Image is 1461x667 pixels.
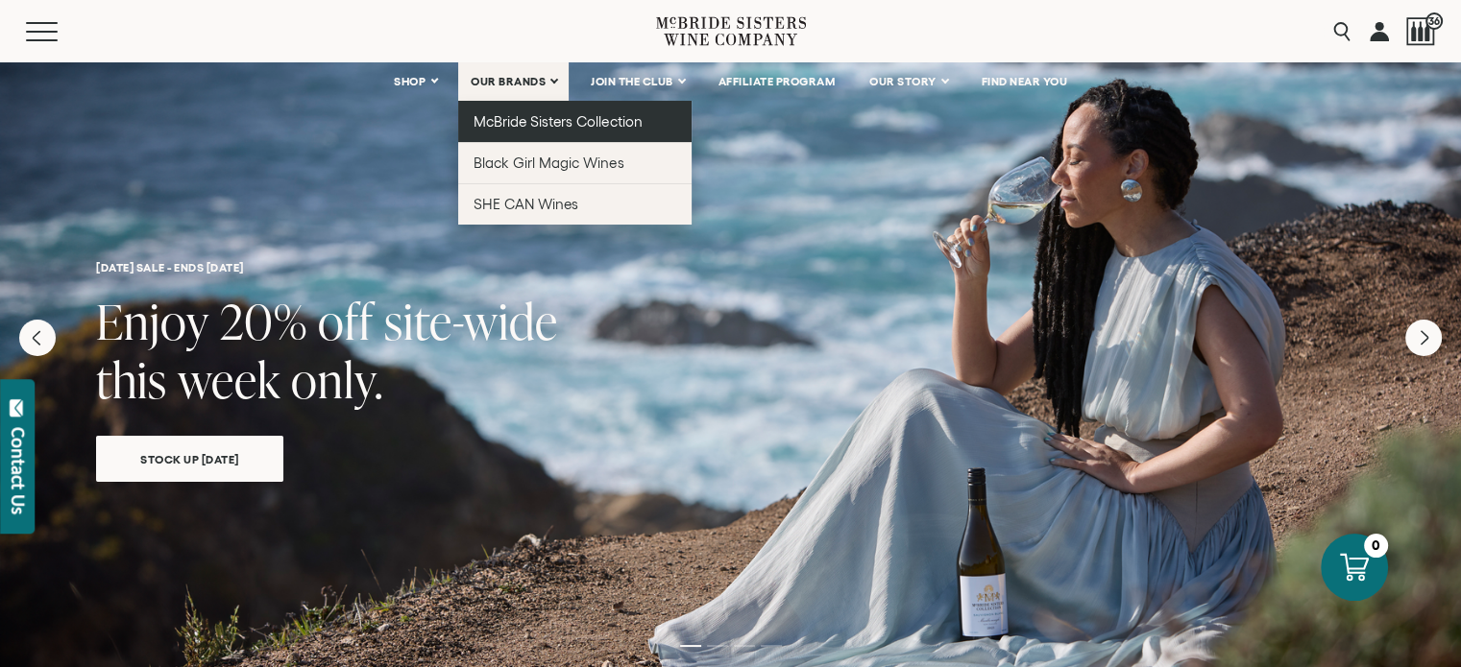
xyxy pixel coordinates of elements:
[96,288,209,354] span: Enjoy
[458,183,692,225] a: SHE CAN Wines
[734,645,755,647] li: Page dot 3
[707,645,728,647] li: Page dot 2
[384,288,558,354] span: site-wide
[591,75,673,88] span: JOIN THE CLUB
[471,75,546,88] span: OUR BRANDS
[869,75,937,88] span: OUR STORY
[26,22,95,41] button: Mobile Menu Trigger
[19,320,56,356] button: Previous
[1425,12,1443,30] span: 36
[458,62,569,101] a: OUR BRANDS
[96,261,1365,274] h6: [DATE] SALE - ENDS [DATE]
[96,346,167,413] span: this
[857,62,960,101] a: OUR STORY
[982,75,1068,88] span: FIND NEAR YOU
[1364,534,1388,558] div: 0
[474,113,643,130] span: McBride Sisters Collection
[474,196,578,212] span: SHE CAN Wines
[706,62,848,101] a: AFFILIATE PROGRAM
[458,142,692,183] a: Black Girl Magic Wines
[318,288,374,354] span: off
[578,62,696,101] a: JOIN THE CLUB
[107,448,273,470] span: Stock Up [DATE]
[718,75,836,88] span: AFFILIATE PROGRAM
[680,645,701,647] li: Page dot 1
[381,62,449,101] a: SHOP
[291,346,383,413] span: only.
[220,288,307,354] span: 20%
[969,62,1081,101] a: FIND NEAR YOU
[1405,320,1442,356] button: Next
[96,436,283,482] a: Stock Up [DATE]
[9,427,28,514] div: Contact Us
[178,346,280,413] span: week
[458,101,692,142] a: McBride Sisters Collection
[761,645,782,647] li: Page dot 4
[474,155,623,171] span: Black Girl Magic Wines
[394,75,426,88] span: SHOP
